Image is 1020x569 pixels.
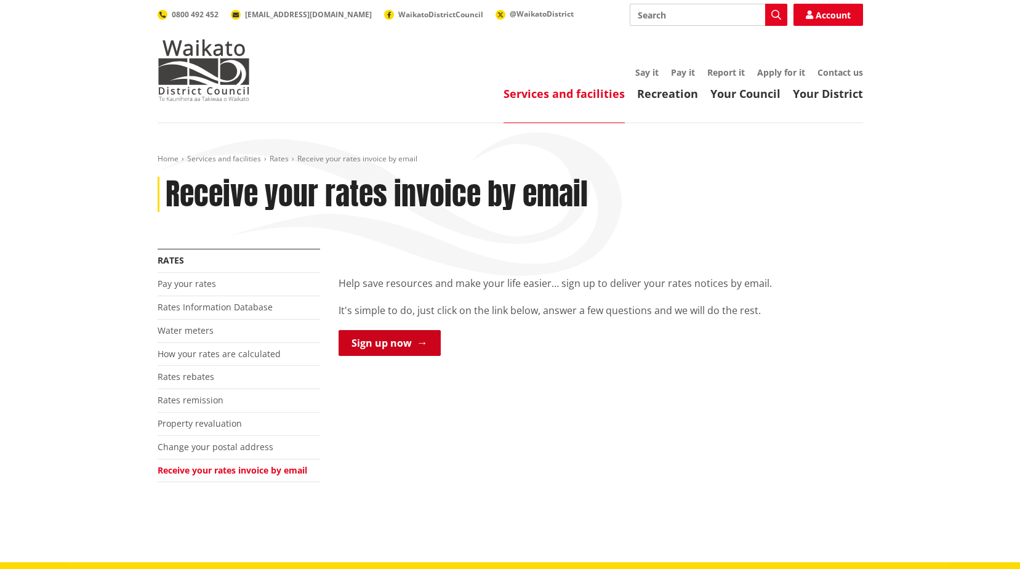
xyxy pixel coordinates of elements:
[158,301,273,313] a: Rates Information Database
[158,418,242,429] a: Property revaluation
[158,9,219,20] a: 0800 492 452
[384,9,483,20] a: WaikatoDistrictCouncil
[158,154,863,164] nav: breadcrumb
[707,67,745,78] a: Report it
[637,86,698,101] a: Recreation
[339,330,441,356] a: Sign up now
[496,9,574,19] a: @WaikatoDistrict
[158,348,281,360] a: How your rates are calculated
[158,278,216,289] a: Pay your rates
[158,441,273,453] a: Change your postal address
[297,153,417,164] span: Receive your rates invoice by email
[339,276,863,291] p: Help save resources and make your life easier… sign up to deliver your rates notices by email.
[504,86,625,101] a: Services and facilities
[158,371,214,382] a: Rates rebates
[630,4,787,26] input: Search input
[270,153,289,164] a: Rates
[793,86,863,101] a: Your District
[158,325,214,336] a: Water meters
[158,153,179,164] a: Home
[172,9,219,20] span: 0800 492 452
[245,9,372,20] span: [EMAIL_ADDRESS][DOMAIN_NAME]
[398,9,483,20] span: WaikatoDistrictCouncil
[158,254,184,266] a: Rates
[671,67,695,78] a: Pay it
[510,9,574,19] span: @WaikatoDistrict
[817,67,863,78] a: Contact us
[187,153,261,164] a: Services and facilities
[158,394,223,406] a: Rates remission
[757,67,805,78] a: Apply for it
[339,303,863,318] p: It's simple to do, just click on the link below, answer a few questions and we will do the rest.
[710,86,781,101] a: Your Council
[635,67,659,78] a: Say it
[158,39,250,101] img: Waikato District Council - Te Kaunihera aa Takiwaa o Waikato
[166,177,588,212] h1: Receive your rates invoice by email
[963,517,1008,562] iframe: Messenger Launcher
[158,464,307,476] a: Receive your rates invoice by email
[231,9,372,20] a: [EMAIL_ADDRESS][DOMAIN_NAME]
[793,4,863,26] a: Account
